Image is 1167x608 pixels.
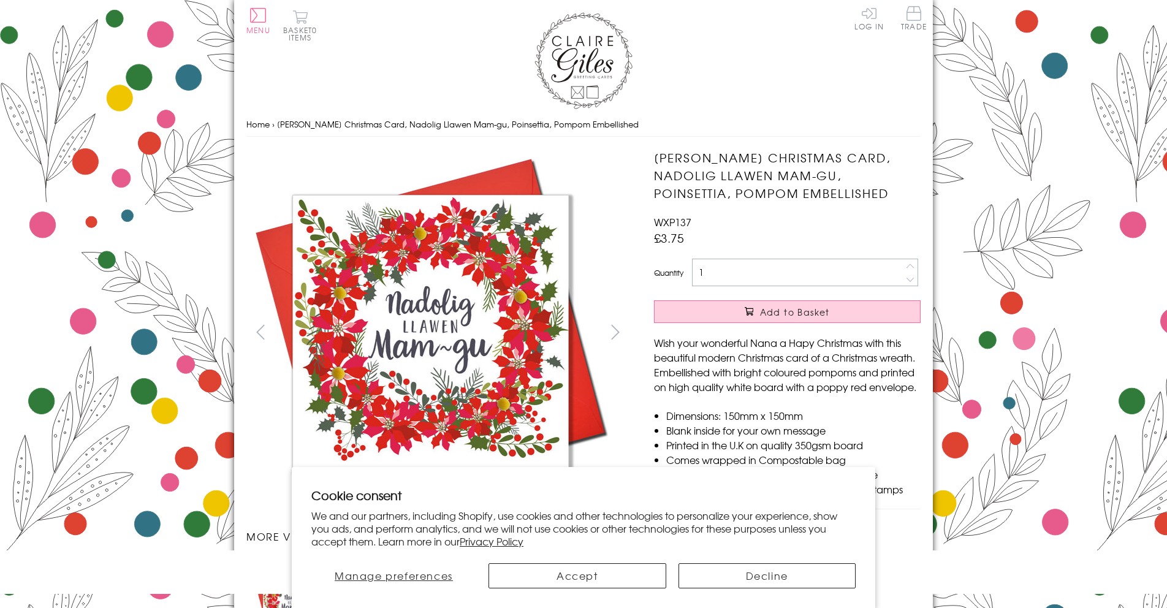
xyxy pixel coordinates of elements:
[654,149,921,202] h1: [PERSON_NAME] Christmas Card, Nadolig Llawen Mam-gu, Poinsettia, Pompom Embellished
[246,112,921,137] nav: breadcrumbs
[311,487,856,504] h2: Cookie consent
[246,318,274,346] button: prev
[654,229,684,246] span: £3.75
[602,318,629,346] button: next
[901,6,927,30] span: Trade
[246,529,629,544] h3: More views
[246,8,270,34] button: Menu
[654,215,691,229] span: WXP137
[488,563,666,588] button: Accept
[460,534,523,549] a: Privacy Policy
[246,118,270,130] a: Home
[666,423,921,438] li: Blank inside for your own message
[534,12,633,109] img: Claire Giles Greetings Cards
[901,6,927,32] a: Trade
[654,267,683,278] label: Quantity
[335,568,453,583] span: Manage preferences
[654,300,921,323] button: Add to Basket
[277,118,639,130] span: [PERSON_NAME] Christmas Card, Nadolig Llawen Mam-gu, Poinsettia, Pompom Embellished
[246,149,614,517] img: Welsh Nana Christmas Card, Nadolig Llawen Mam-gu, Poinsettia, Pompom Embellished
[289,25,317,43] span: 0 items
[311,563,476,588] button: Manage preferences
[666,452,921,467] li: Comes wrapped in Compostable bag
[666,408,921,423] li: Dimensions: 150mm x 150mm
[760,306,830,318] span: Add to Basket
[654,335,921,394] p: Wish your wonderful Nana a Hapy Christmas with this beautiful modern Christmas card of a Christma...
[246,25,270,36] span: Menu
[272,118,275,130] span: ›
[311,509,856,547] p: We and our partners, including Shopify, use cookies and other technologies to personalize your ex...
[679,563,856,588] button: Decline
[629,149,997,443] img: Welsh Nana Christmas Card, Nadolig Llawen Mam-gu, Poinsettia, Pompom Embellished
[283,10,317,41] button: Basket0 items
[666,438,921,452] li: Printed in the U.K on quality 350gsm board
[854,6,884,30] a: Log In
